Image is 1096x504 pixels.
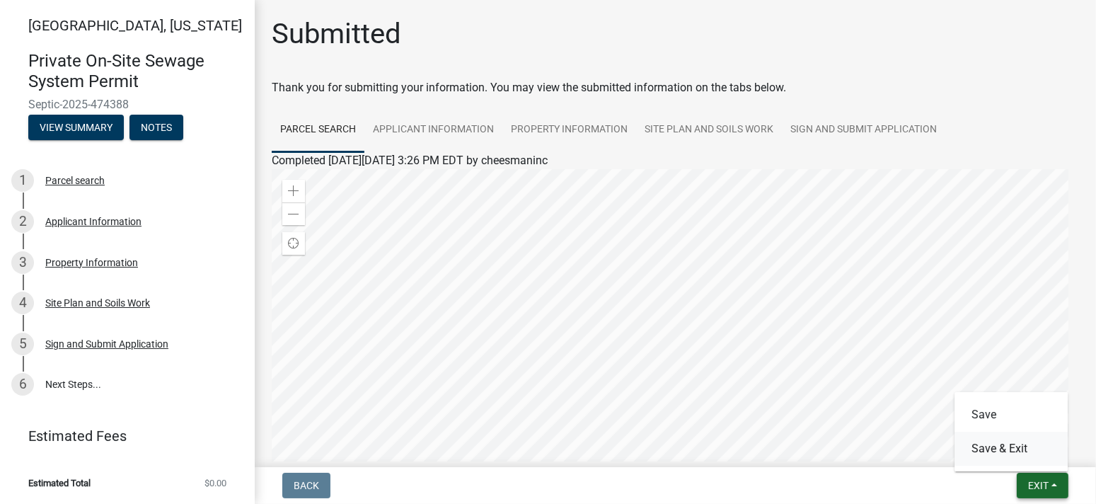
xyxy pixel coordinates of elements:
[45,298,150,308] div: Site Plan and Soils Work
[282,232,305,255] div: Find my location
[129,122,183,134] wm-modal-confirm: Notes
[28,17,242,34] span: [GEOGRAPHIC_DATA], [US_STATE]
[28,122,124,134] wm-modal-confirm: Summary
[11,422,232,450] a: Estimated Fees
[364,108,502,153] a: Applicant Information
[1028,480,1049,491] span: Exit
[11,210,34,233] div: 2
[28,115,124,140] button: View Summary
[954,398,1068,432] button: Save
[45,258,138,268] div: Property Information
[45,339,168,349] div: Sign and Submit Application
[11,251,34,274] div: 3
[272,79,1079,96] div: Thank you for submitting your information. You may view the submitted information on the tabs below.
[45,176,105,185] div: Parcel search
[129,115,183,140] button: Notes
[28,51,243,92] h4: Private On-Site Sewage System Permit
[11,292,34,314] div: 4
[11,169,34,192] div: 1
[272,17,401,51] h1: Submitted
[954,432,1068,466] button: Save & Exit
[502,108,636,153] a: Property Information
[11,373,34,396] div: 6
[954,392,1068,471] div: Exit
[294,480,319,491] span: Back
[272,108,364,153] a: Parcel search
[45,217,142,227] div: Applicant Information
[1017,473,1068,498] button: Exit
[11,333,34,355] div: 5
[204,479,226,488] span: $0.00
[282,180,305,202] div: Zoom in
[636,108,782,153] a: Site Plan and Soils Work
[28,479,91,488] span: Estimated Total
[272,154,548,167] span: Completed [DATE][DATE] 3:26 PM EDT by cheesmaninc
[282,473,330,498] button: Back
[28,98,226,111] span: Septic-2025-474388
[282,202,305,225] div: Zoom out
[782,108,945,153] a: Sign and Submit Application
